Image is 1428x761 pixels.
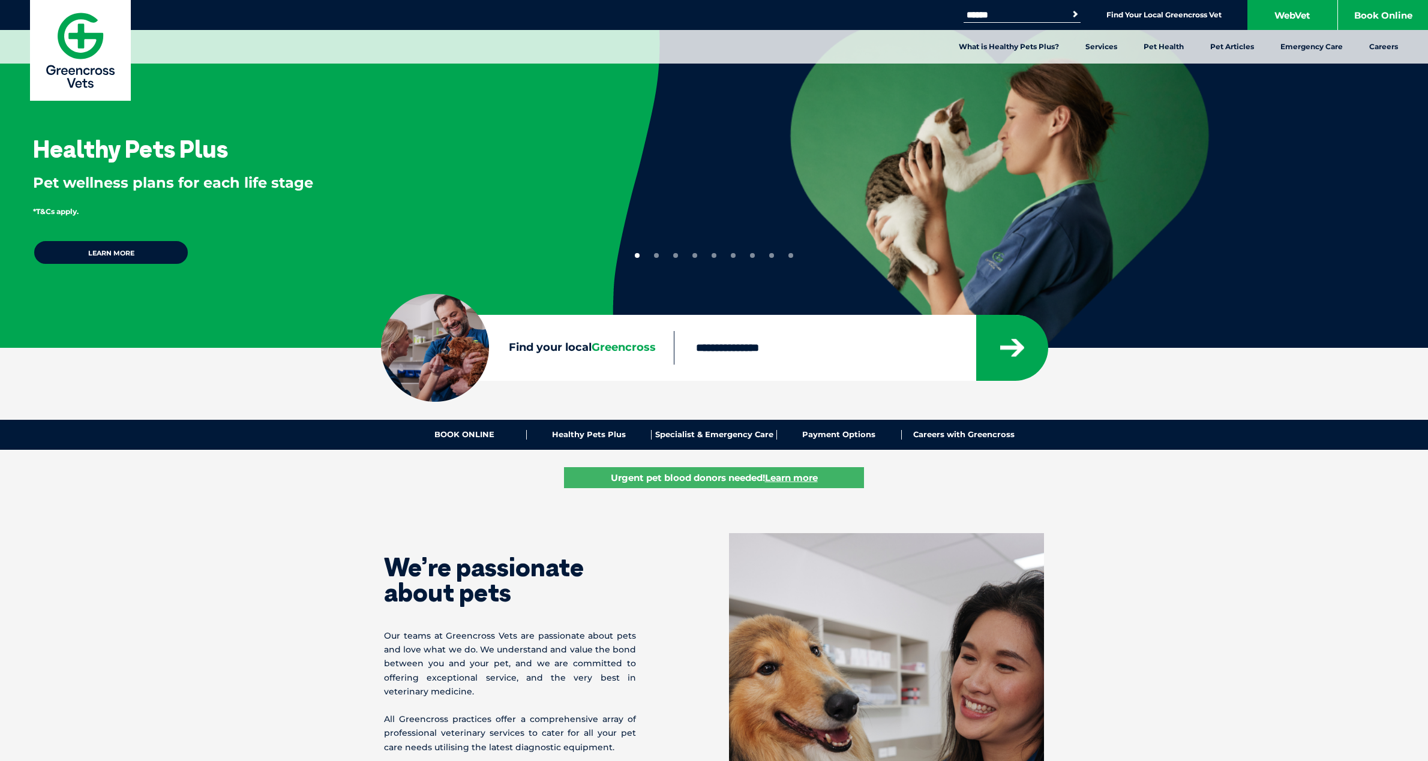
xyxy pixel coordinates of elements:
h3: Healthy Pets Plus [33,137,228,161]
button: Search [1069,8,1081,20]
a: Healthy Pets Plus [527,430,652,440]
a: Payment Options [777,430,902,440]
a: BOOK ONLINE [402,430,527,440]
a: Specialist & Emergency Care [652,430,776,440]
button: 5 of 9 [712,253,716,258]
button: 2 of 9 [654,253,659,258]
button: 1 of 9 [635,253,640,258]
a: Services [1072,30,1130,64]
button: 3 of 9 [673,253,678,258]
p: All Greencross practices offer a comprehensive array of professional veterinary services to cater... [384,712,636,754]
p: Pet wellness plans for each life stage [33,173,574,193]
button: 7 of 9 [750,253,755,258]
h1: We’re passionate about pets [384,555,636,605]
a: What is Healthy Pets Plus? [946,30,1072,64]
a: Find Your Local Greencross Vet [1106,10,1222,20]
label: Find your local [381,339,674,357]
a: Pet Articles [1197,30,1267,64]
button: 8 of 9 [769,253,774,258]
p: Our teams at Greencross Vets are passionate about pets and love what we do. We understand and val... [384,629,636,699]
span: *T&Cs apply. [33,207,79,216]
button: 4 of 9 [692,253,697,258]
u: Learn more [765,472,818,483]
a: Learn more [33,240,189,265]
button: 9 of 9 [788,253,793,258]
a: Pet Health [1130,30,1197,64]
button: 6 of 9 [731,253,736,258]
a: Emergency Care [1267,30,1356,64]
a: Urgent pet blood donors needed!Learn more [564,467,864,488]
a: Careers with Greencross [902,430,1026,440]
span: Greencross [592,341,656,354]
a: Careers [1356,30,1411,64]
